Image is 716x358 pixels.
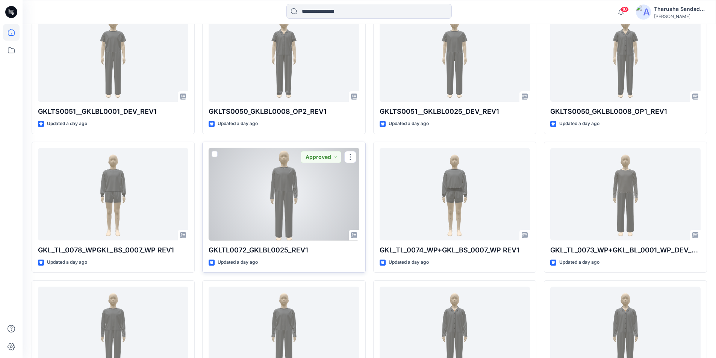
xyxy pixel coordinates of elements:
[38,106,188,117] p: GKLTS0051__GKLBL0001_DEV_REV1
[47,120,87,128] p: Updated a day ago
[550,9,701,102] a: GKLTS0050_GKLBL0008_OP1_REV1
[218,258,258,266] p: Updated a day ago
[209,245,359,255] p: GKLTL0072_GKLBL0025_REV1
[380,9,530,102] a: GKLTS0051__GKLBL0025_DEV_REV1
[38,148,188,241] a: GKL_TL_0078_WPGKL_BS_0007_WP REV1
[621,6,629,12] span: 10
[218,120,258,128] p: Updated a day ago
[550,148,701,241] a: GKL_TL_0073_WP+GKL_BL_0001_WP_DEV_REV2
[559,258,599,266] p: Updated a day ago
[389,258,429,266] p: Updated a day ago
[559,120,599,128] p: Updated a day ago
[550,245,701,255] p: GKL_TL_0073_WP+GKL_BL_0001_WP_DEV_REV2
[209,9,359,102] a: GKLTS0050_GKLBL0008_OP2_REV1
[550,106,701,117] p: GKLTS0050_GKLBL0008_OP1_REV1
[38,245,188,255] p: GKL_TL_0078_WPGKL_BS_0007_WP REV1
[47,258,87,266] p: Updated a day ago
[654,5,707,14] div: Tharusha Sandadeepa
[636,5,651,20] img: avatar
[209,106,359,117] p: GKLTS0050_GKLBL0008_OP2_REV1
[209,148,359,241] a: GKLTL0072_GKLBL0025_REV1
[380,148,530,241] a: GKL_TL_0074_WP+GKL_BS_0007_WP REV1
[380,106,530,117] p: GKLTS0051__GKLBL0025_DEV_REV1
[654,14,707,19] div: [PERSON_NAME]
[389,120,429,128] p: Updated a day ago
[38,9,188,102] a: GKLTS0051__GKLBL0001_DEV_REV1
[380,245,530,255] p: GKL_TL_0074_WP+GKL_BS_0007_WP REV1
